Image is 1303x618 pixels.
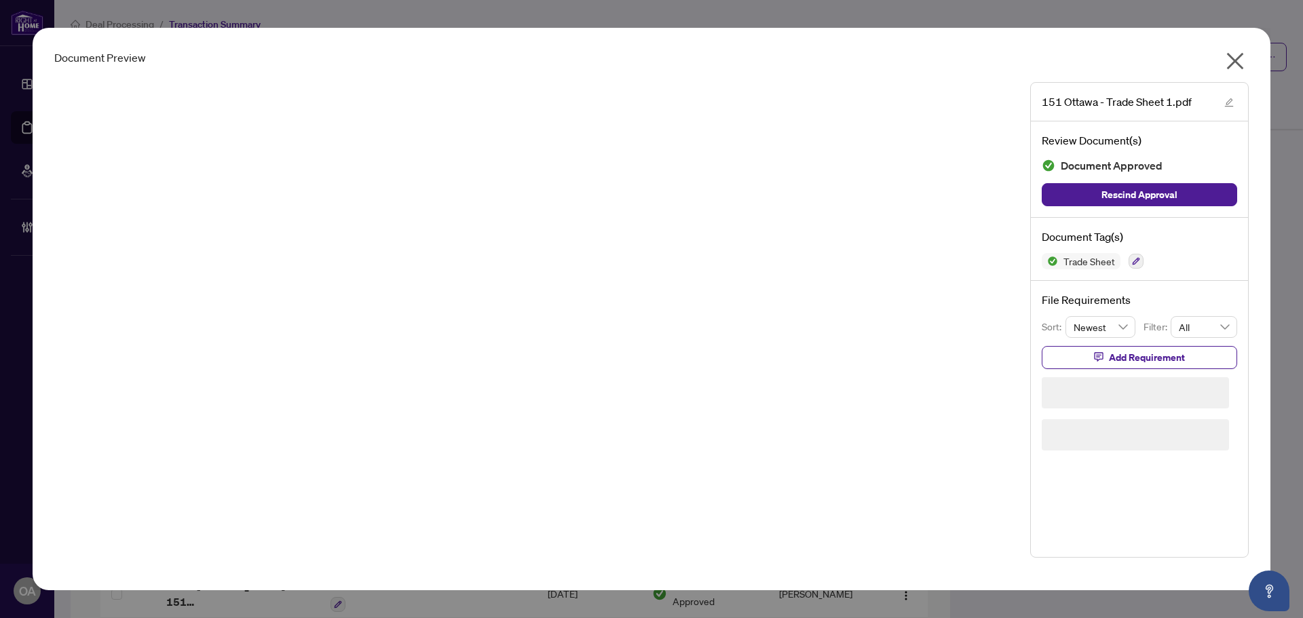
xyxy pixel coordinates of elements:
p: Sort: [1042,320,1065,334]
div: Document Preview [54,50,1249,66]
h4: Document Tag(s) [1042,229,1237,245]
span: 151 Ottawa - Trade Sheet 1.pdf [1042,94,1192,110]
img: Document Status [1042,159,1055,172]
img: Status Icon [1042,253,1058,269]
span: All [1179,317,1229,337]
span: Trade Sheet [1058,256,1120,266]
span: Add Requirement [1109,347,1185,368]
h4: Review Document(s) [1042,132,1237,149]
p: Filter: [1144,320,1171,334]
button: Open asap [1249,571,1289,611]
span: close [1224,50,1246,72]
h4: File Requirements [1042,292,1237,308]
span: Document Approved [1061,157,1163,175]
span: Newest [1074,317,1128,337]
span: edit [1224,98,1234,107]
button: Rescind Approval [1042,183,1237,206]
button: Add Requirement [1042,346,1237,369]
span: Rescind Approval [1101,184,1177,206]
